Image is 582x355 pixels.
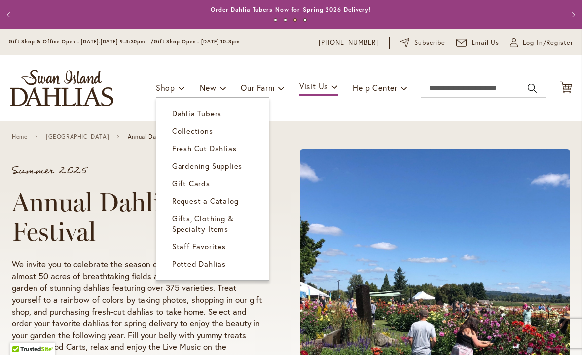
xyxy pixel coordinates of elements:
a: [PHONE_NUMBER] [319,38,378,48]
a: Order Dahlia Tubers Now for Spring 2026 Delivery! [211,6,371,13]
span: Gift Shop & Office Open - [DATE]-[DATE] 9-4:30pm / [9,38,154,45]
span: Email Us [472,38,500,48]
button: 4 of 4 [303,18,307,22]
span: Subscribe [414,38,445,48]
a: store logo [10,70,113,106]
span: Collections [172,126,213,136]
span: Help Center [353,82,398,93]
span: Log In/Register [523,38,573,48]
span: Shop [156,82,175,93]
span: Dahlia Tubers [172,108,221,118]
a: Email Us [456,38,500,48]
span: Visit Us [299,81,328,91]
span: Annual Dahlia Festival [128,133,190,140]
button: 3 of 4 [293,18,297,22]
span: Potted Dahlias [172,259,226,269]
span: Request a Catalog [172,196,239,206]
a: Log In/Register [510,38,573,48]
button: 2 of 4 [284,18,287,22]
span: Gifts, Clothing & Specialty Items [172,213,234,234]
span: New [200,82,216,93]
p: Summer 2025 [12,166,262,176]
span: Fresh Cut Dahlias [172,143,237,153]
a: [GEOGRAPHIC_DATA] [46,133,109,140]
a: Subscribe [400,38,445,48]
button: Next [562,5,582,25]
span: Gardening Supplies [172,161,242,171]
a: Gift Cards [156,175,269,192]
button: 1 of 4 [274,18,277,22]
span: Our Farm [241,82,274,93]
span: Gift Shop Open - [DATE] 10-3pm [154,38,240,45]
a: Home [12,133,27,140]
h1: Annual Dahlia Festival [12,187,262,247]
span: Staff Favorites [172,241,226,251]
